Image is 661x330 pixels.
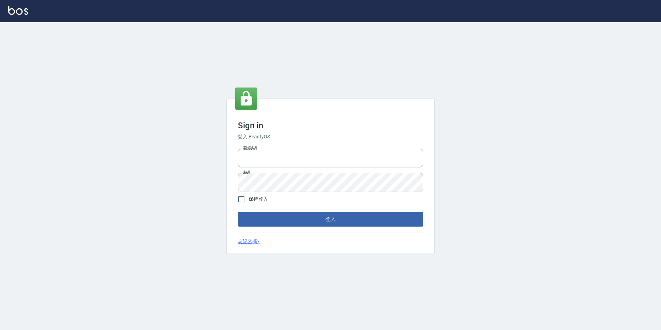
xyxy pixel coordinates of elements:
label: 電話號碼 [243,146,257,151]
span: 保持登入 [249,195,268,203]
label: 密碼 [243,170,250,175]
button: 登入 [238,212,423,227]
h3: Sign in [238,121,423,130]
h6: 登入 BeautyOS [238,133,423,140]
img: Logo [8,6,28,15]
a: 忘記密碼? [238,238,260,245]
